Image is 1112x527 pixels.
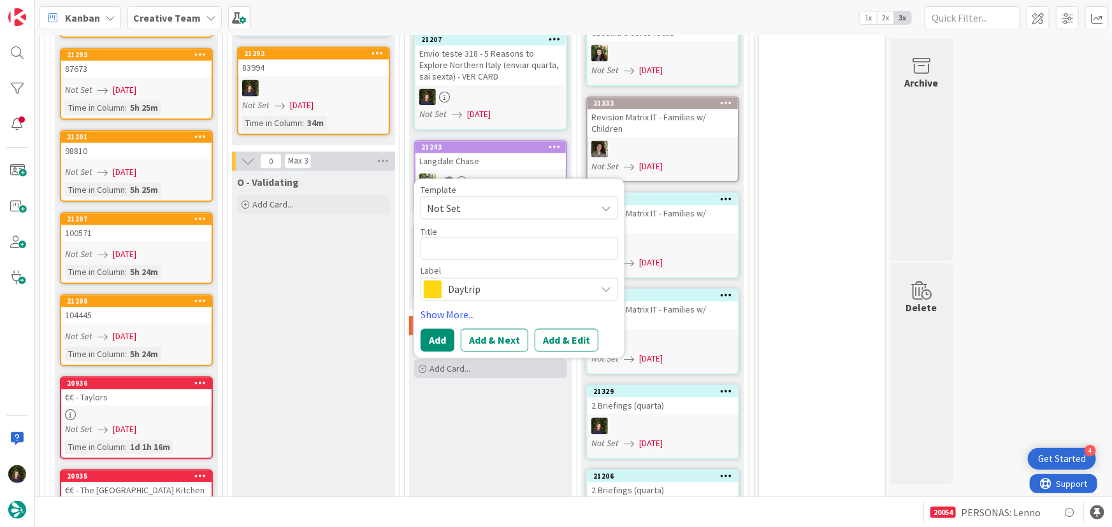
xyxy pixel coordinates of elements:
div: 5h 25m [127,101,161,115]
div: 20935 [61,470,212,482]
span: 1x [860,11,877,24]
div: 21333 [588,97,738,109]
div: 21207Envio teste 318 - 5 Reasons to Explore Northern Italy (enviar quarta, sai sexta) - VER CARD [415,34,566,85]
i: Not Set [65,423,92,435]
span: 0 [260,153,282,169]
span: Daytrip [448,280,589,298]
button: Add & Edit [535,328,598,351]
div: 87673 [61,60,212,77]
i: Not Set [591,353,619,364]
a: 2129283994MCNot Set[DATE]Time in Column:34m [237,46,390,135]
div: BC [588,45,738,61]
div: MS [588,237,738,253]
i: Not Set [65,84,92,95]
div: 21293 [61,49,212,60]
span: [DATE] [113,165,136,179]
div: 20936 [61,377,212,389]
span: : [125,440,127,454]
div: 20936 [67,379,212,388]
div: Time in Column [65,183,125,197]
span: [DATE] [113,83,136,97]
a: 213292 Briefings (quarta)MCNot Set[DATE] [586,384,739,459]
button: Add [421,328,454,351]
span: Template [421,185,456,193]
label: Title [421,225,437,237]
div: Time in Column [242,116,302,130]
div: Time in Column [65,265,125,279]
span: Support [27,2,58,17]
div: BC [415,173,566,190]
div: Revision Matrix IT - Families w/ Children [588,205,738,233]
input: Quick Filter... [925,6,1020,29]
span: [DATE] [639,437,663,450]
img: MC [591,418,608,434]
a: 21298104445Not Set[DATE]Time in Column:5h 24m [60,294,213,366]
a: 21243Langdale ChaseBCNot Set[DATE] [414,140,567,214]
div: 213292 Briefings (quarta) [588,386,738,414]
div: 98810 [61,143,212,159]
span: [DATE] [290,99,314,112]
div: 20935€€ - The [GEOGRAPHIC_DATA] Kitchen [61,470,212,498]
span: [DATE] [113,248,136,261]
span: : [125,183,127,197]
div: 21243Langdale Chase [415,141,566,169]
div: 5h 24m [127,347,161,361]
span: [DATE] [113,330,136,343]
div: Langdale Chase [415,153,566,169]
div: 21312Revision Matrix IT - Families w/ Children [588,290,738,329]
div: 21297100571 [61,213,212,241]
a: 20936€€ - TaylorsNot Set[DATE]Time in Column:1d 1h 16m [60,376,213,459]
span: : [125,265,127,279]
div: 21332Revision Matrix IT - Families w/ Children [588,193,738,233]
div: 21332 [588,193,738,205]
div: 21292 [244,49,389,58]
div: 21291 [67,132,212,141]
div: 21297 [61,213,212,225]
span: [DATE] [113,423,136,436]
span: PERSONAS: Lenno [961,505,1041,520]
div: Time in Column [65,440,125,454]
i: Not Set [65,166,92,178]
b: Creative Team [133,11,201,24]
span: : [125,101,127,115]
a: 2129387673Not Set[DATE]Time in Column:5h 25m [60,48,213,120]
div: 21312 [588,290,738,301]
div: 20936€€ - Taylors [61,377,212,405]
img: MC [242,80,259,96]
div: Archive [905,75,939,90]
span: [DATE] [639,64,663,77]
span: Add Card... [252,199,293,210]
div: Revision Matrix IT - Families w/ Children [588,301,738,329]
div: 212062 Briefings (quarta) [588,470,738,498]
div: 21312 [593,291,738,300]
a: 21332Revision Matrix IT - Families w/ ChildrenMSNot Set[DATE] [586,192,739,278]
div: Time in Column [65,347,125,361]
i: Not Set [591,437,619,449]
span: Label [421,266,441,275]
div: 20054 [930,507,956,518]
div: 21207 [421,35,566,44]
div: 21329 [593,387,738,396]
span: 3x [894,11,911,24]
div: 104445 [61,307,212,323]
div: 21332 [593,195,738,204]
div: 34m [304,116,327,130]
div: 21292 [238,48,389,59]
div: 21298104445 [61,295,212,323]
img: BC [419,173,436,190]
div: 21206 [593,472,738,481]
div: Get Started [1038,453,1086,465]
div: 4 [1085,445,1096,456]
div: 2129198810 [61,131,212,159]
div: 5h 25m [127,183,161,197]
div: 21293 [67,50,212,59]
img: Visit kanbanzone.com [8,8,26,26]
div: 21243 [415,141,566,153]
span: O - Validating [237,176,299,188]
img: MC [419,88,436,105]
div: €€ - Taylors [61,389,212,405]
button: Add & Next [461,328,528,351]
span: 2x [877,11,894,24]
div: 21329 [588,386,738,397]
div: 21207 [415,34,566,45]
